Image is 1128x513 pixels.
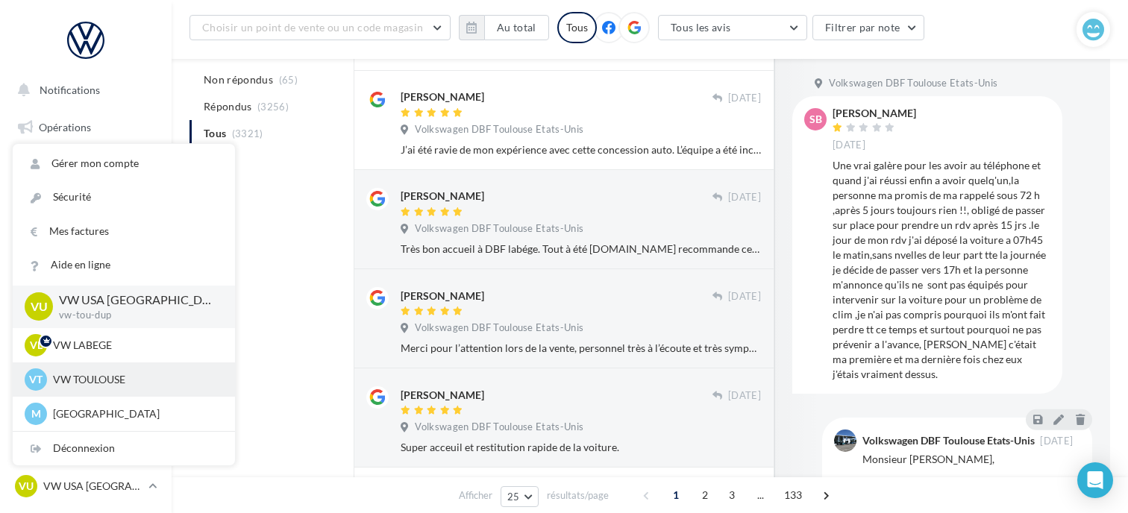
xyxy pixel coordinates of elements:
button: Au total [459,15,549,40]
span: Volkswagen DBF Toulouse Etats-Unis [415,321,583,335]
span: M [31,406,41,421]
button: Choisir un point de vente ou un code magasin [189,15,451,40]
div: Tous [557,12,597,43]
a: Gérer mon compte [13,147,235,180]
a: Opérations [9,112,163,143]
div: Déconnexion [13,432,235,465]
a: Contacts [9,261,163,292]
p: VW USA [GEOGRAPHIC_DATA] [59,292,211,309]
span: 2 [693,483,717,507]
p: [GEOGRAPHIC_DATA] [53,406,217,421]
button: Tous les avis [658,15,807,40]
span: Non répondus [204,72,273,87]
a: Calendrier [9,336,163,367]
span: [DATE] [728,191,761,204]
span: [DATE] [1040,436,1073,446]
a: Campagnes [9,224,163,256]
span: Opérations [39,121,91,133]
span: 25 [507,491,520,503]
div: [PERSON_NAME] [833,108,916,119]
span: 3 [720,483,744,507]
span: (3256) [257,101,289,113]
a: Sécurité [13,180,235,214]
p: VW TOULOUSE [53,372,217,387]
span: [DATE] [728,92,761,105]
span: Répondus [204,99,252,114]
div: Open Intercom Messenger [1077,462,1113,498]
div: Merci pour l’attention lors de la vente, personnel très à l’écoute et très sympathique, je recomm... [401,341,761,356]
span: [DATE] [728,290,761,303]
div: Très bon accueil à DBF labége. Tout à été [DOMAIN_NAME] recommande cette agence [401,242,761,256]
p: VW USA [GEOGRAPHIC_DATA] [43,479,142,494]
span: Volkswagen DBF Toulouse Etats-Unis [415,222,583,236]
p: vw-tou-dup [59,309,211,322]
div: [PERSON_NAME] [401,189,484,204]
span: (65) [279,74,298,86]
span: VU [31,298,48,315]
div: [PERSON_NAME] [401,289,484,303]
div: Une vrai galère pour les avoir au téléphone et quand j'ai réussi enfin a avoir quelq'un,la person... [833,158,1050,382]
div: Volkswagen DBF Toulouse Etats-Unis [862,435,1035,446]
span: [DATE] [833,139,865,152]
span: Afficher [459,488,492,503]
button: Au total [484,15,549,40]
span: Volkswagen DBF Toulouse Etats-Unis [829,77,997,90]
button: 25 [501,486,539,507]
span: Choisir un point de vente ou un code magasin [202,21,423,34]
a: Aide en ligne [13,248,235,282]
button: Notifications [9,75,157,106]
div: [PERSON_NAME] [401,388,484,403]
span: ... [749,483,773,507]
span: Volkswagen DBF Toulouse Etats-Unis [415,421,583,434]
a: Médiathèque [9,298,163,330]
div: Super acceuil et restitution rapide de la voiture. [401,440,761,455]
span: Volkswagen DBF Toulouse Etats-Unis [415,123,583,136]
button: Filtrer par note [812,15,925,40]
div: J’ai été ravie de mon expérience avec cette concession auto. L’équipe a été incroyablement accuei... [401,142,761,157]
a: Mes factures [13,215,235,248]
span: VL [30,338,43,353]
span: VU [19,479,34,494]
span: 133 [778,483,809,507]
span: VT [29,372,43,387]
a: Campagnes DataOnDemand [9,422,163,466]
p: VW LABEGE [53,338,217,353]
a: VU VW USA [GEOGRAPHIC_DATA] [12,472,160,500]
a: PLV et print personnalisable [9,372,163,416]
a: Visibilité en ligne [9,187,163,218]
span: Notifications [40,84,100,96]
span: SB [809,112,822,127]
span: 1 [664,483,688,507]
span: résultats/page [547,488,609,503]
span: Tous les avis [671,21,731,34]
div: [PERSON_NAME] [401,89,484,104]
a: Boîte de réception1 [9,148,163,180]
span: [DATE] [728,389,761,403]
